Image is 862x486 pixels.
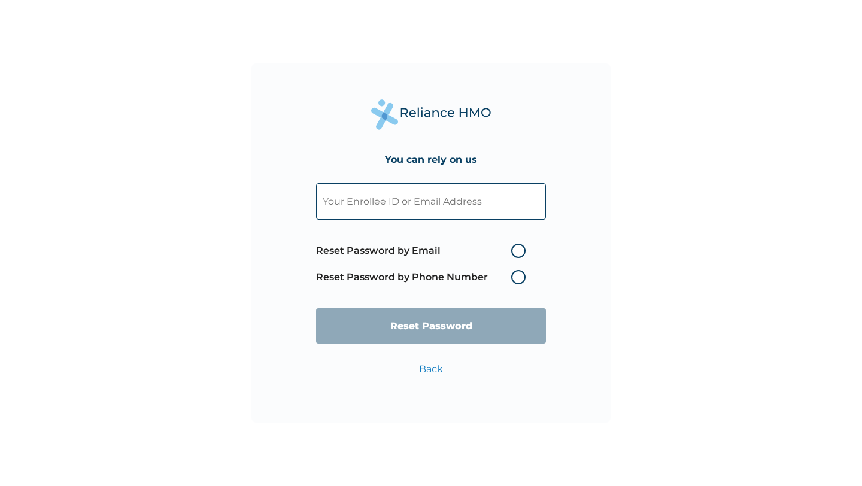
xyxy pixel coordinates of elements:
[316,308,546,344] input: Reset Password
[371,99,491,130] img: Reliance Health's Logo
[316,270,532,284] label: Reset Password by Phone Number
[316,238,532,290] span: Password reset method
[419,363,443,375] a: Back
[316,244,532,258] label: Reset Password by Email
[385,154,477,165] h4: You can rely on us
[316,183,546,220] input: Your Enrollee ID or Email Address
